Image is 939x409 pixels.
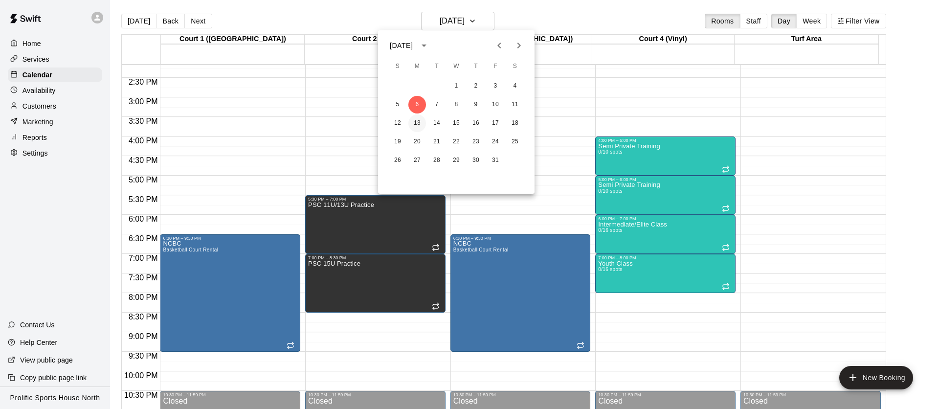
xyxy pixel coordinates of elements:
button: 8 [447,96,465,114]
button: 18 [506,114,524,132]
button: 13 [408,114,426,132]
button: 23 [467,133,485,151]
span: Wednesday [447,57,465,76]
button: 17 [487,114,504,132]
button: 20 [408,133,426,151]
button: 26 [389,152,406,169]
button: 24 [487,133,504,151]
button: 4 [506,77,524,95]
button: Previous month [490,36,509,55]
button: 19 [389,133,406,151]
button: 9 [467,96,485,114]
button: 1 [447,77,465,95]
button: 2 [467,77,485,95]
button: 16 [467,114,485,132]
button: 22 [447,133,465,151]
button: 25 [506,133,524,151]
button: 7 [428,96,446,114]
button: 6 [408,96,426,114]
span: Friday [487,57,504,76]
button: 10 [487,96,504,114]
span: Thursday [467,57,485,76]
span: Saturday [506,57,524,76]
button: calendar view is open, switch to year view [416,37,432,54]
button: Next month [509,36,529,55]
button: 31 [487,152,504,169]
button: 5 [389,96,406,114]
button: 14 [428,114,446,132]
span: Monday [408,57,426,76]
button: 30 [467,152,485,169]
span: Sunday [389,57,406,76]
button: 28 [428,152,446,169]
button: 3 [487,77,504,95]
button: 29 [447,152,465,169]
button: 21 [428,133,446,151]
span: Tuesday [428,57,446,76]
button: 11 [506,96,524,114]
div: [DATE] [390,41,413,51]
button: 27 [408,152,426,169]
button: 12 [389,114,406,132]
button: 15 [447,114,465,132]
